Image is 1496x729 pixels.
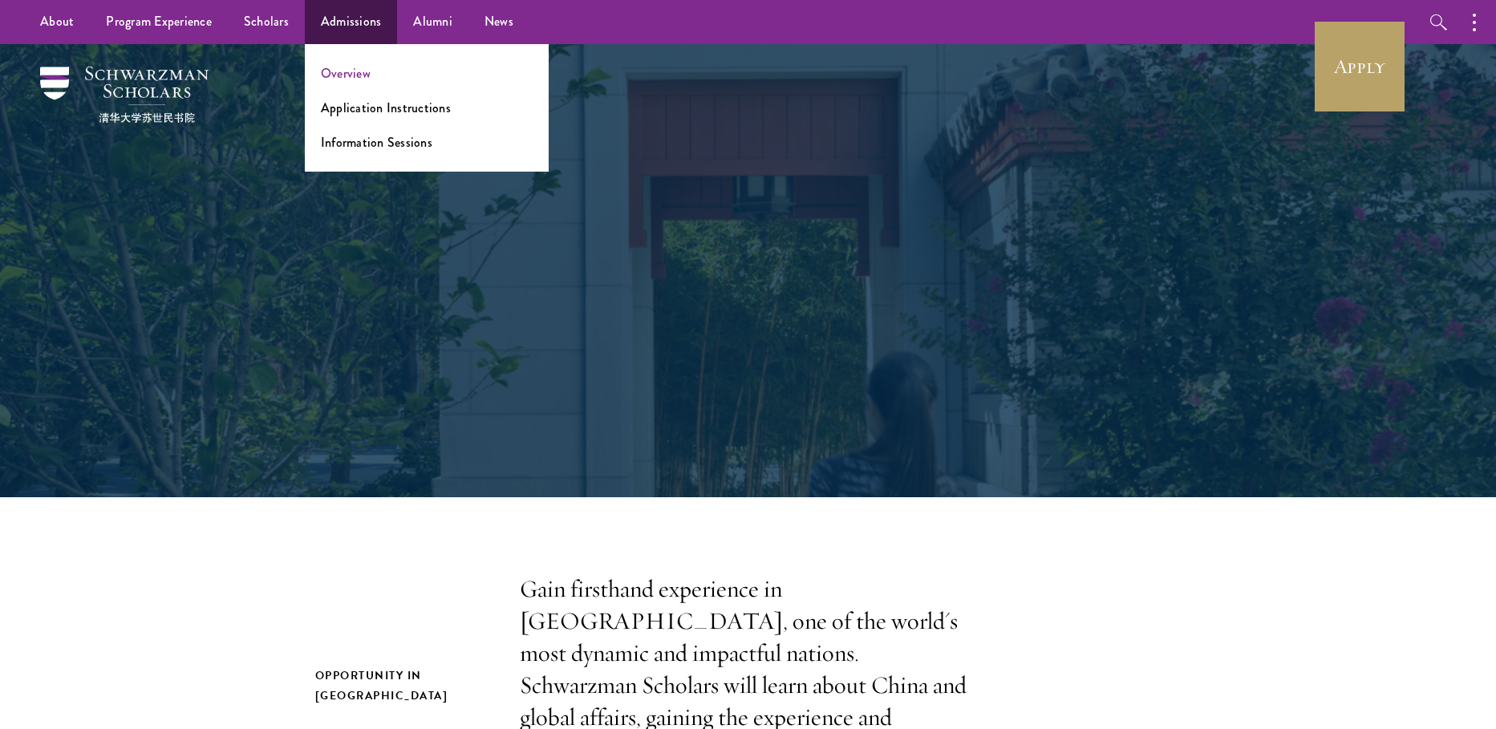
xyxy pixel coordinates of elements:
a: Overview [321,64,371,83]
h2: Opportunity in [GEOGRAPHIC_DATA] [315,666,488,706]
img: Schwarzman Scholars [40,67,209,123]
a: Information Sessions [321,133,432,152]
a: Apply [1315,22,1405,111]
a: Application Instructions [321,99,451,117]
